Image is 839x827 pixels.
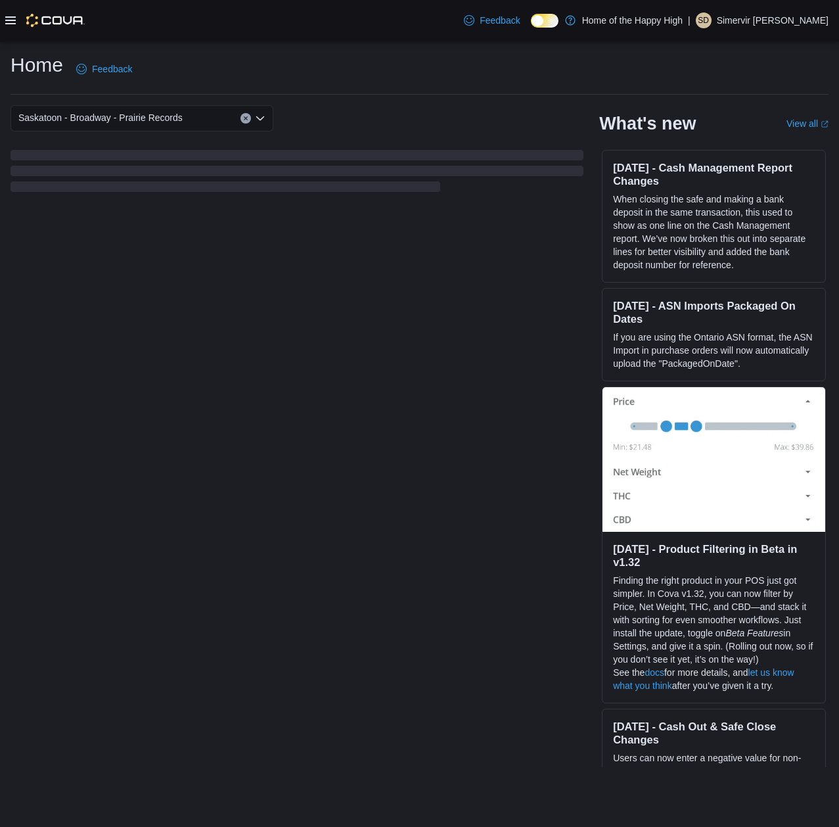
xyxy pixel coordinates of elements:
button: Open list of options [255,113,265,124]
img: Cova [26,14,85,27]
p: Home of the Happy High [582,12,683,28]
h3: [DATE] - Product Filtering in Beta in v1.32 [613,542,815,569]
p: When closing the safe and making a bank deposit in the same transaction, this used to show as one... [613,193,815,272]
a: let us know what you think [613,667,794,691]
span: Feedback [92,62,132,76]
a: docs [645,667,664,678]
h3: [DATE] - Cash Management Report Changes [613,161,815,187]
p: Finding the right product in your POS just got simpler. In Cova v1.32, you can now filter by Pric... [613,574,815,666]
a: Feedback [459,7,525,34]
input: Dark Mode [531,14,558,28]
span: SD [698,12,709,28]
h1: Home [11,52,63,78]
h3: [DATE] - ASN Imports Packaged On Dates [613,299,815,325]
h2: What's new [599,113,696,134]
h3: [DATE] - Cash Out & Safe Close Changes [613,720,815,746]
p: | [688,12,691,28]
p: Users can now enter a negative value for non-cash payment methods when cashing out or closing the... [613,751,815,817]
span: Saskatoon - Broadway - Prairie Records [18,110,183,126]
p: Simervir [PERSON_NAME] [717,12,828,28]
a: View allExternal link [786,118,828,129]
button: Clear input [240,113,251,124]
span: Feedback [480,14,520,27]
a: Feedback [71,56,137,82]
span: Loading [11,153,583,195]
em: Beta Features [725,628,783,638]
p: See the for more details, and after you’ve given it a try. [613,666,815,692]
svg: External link [821,120,828,128]
p: If you are using the Ontario ASN format, the ASN Import in purchase orders will now automatically... [613,331,815,370]
div: Simervir Dhillon [696,12,712,28]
